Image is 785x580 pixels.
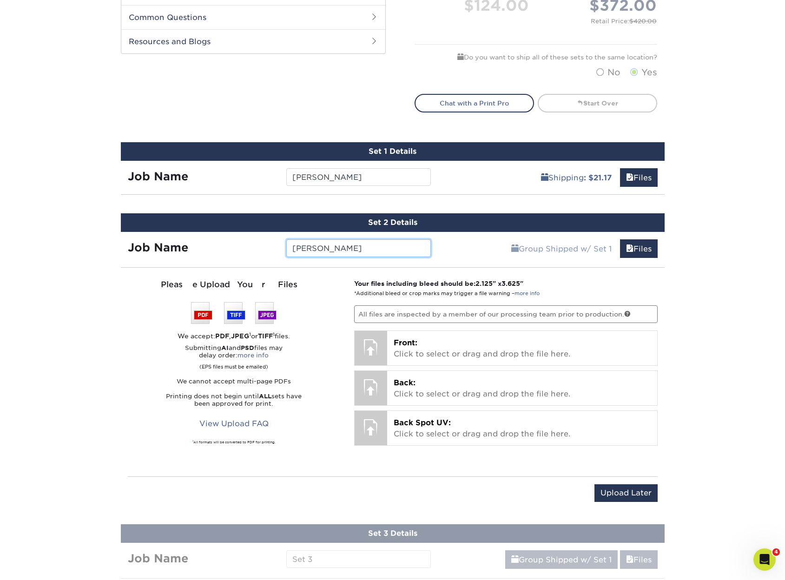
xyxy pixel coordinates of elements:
a: Shipping: $21.17 [535,168,618,187]
span: files [626,244,633,253]
iframe: Intercom live chat [753,548,776,571]
div: Set 1 Details [121,142,665,161]
a: Files [620,239,658,258]
a: Files [620,550,658,569]
span: Back Spot UV: [394,418,451,427]
div: Please Upload Your Files [128,279,341,291]
div: Set 2 Details [121,213,665,232]
strong: Job Name [128,170,188,183]
sup: 1 [192,440,193,442]
span: files [626,555,633,564]
p: Printing does not begin until sets have been approved for print. [128,393,341,408]
p: We cannot accept multi-page PDFs [128,378,341,385]
p: Click to select or drag and drop the file here. [394,377,651,400]
strong: PDF [215,332,229,340]
a: Files [620,168,658,187]
a: Group Shipped w/ Set 1 [505,550,618,569]
p: Submitting and files may delay order: [128,344,341,370]
strong: AI [221,344,229,351]
p: All files are inspected by a member of our processing team prior to production. [354,305,658,323]
strong: PSD [241,344,254,351]
span: Back: [394,378,416,387]
input: Enter a job name [286,168,431,186]
span: Front: [394,338,417,347]
strong: JPEG [231,332,249,340]
img: We accept: PSD, TIFF, or JPEG (JPG) [191,302,277,324]
div: We accept: , or files. [128,331,341,341]
span: 3.625 [501,280,520,287]
strong: TIFF [258,332,273,340]
input: Enter a job name [286,239,431,257]
h2: Resources and Blogs [121,29,385,53]
b: : $21.17 [584,173,612,182]
div: All formats will be converted to PDF for printing. [128,440,341,445]
strong: Your files including bleed should be: " x " [354,280,523,287]
span: shipping [511,555,519,564]
a: Group Shipped w/ Set 1 [505,239,618,258]
input: Upload Later [594,484,658,502]
sup: 1 [273,331,275,337]
span: shipping [511,244,519,253]
span: shipping [541,173,548,182]
small: *Additional bleed or crop marks may trigger a file warning – [354,290,540,297]
span: 4 [772,548,780,556]
small: (EPS files must be emailed) [199,359,268,370]
a: more info [237,352,269,359]
a: Chat with a Print Pro [415,94,534,112]
p: Click to select or drag and drop the file here. [394,337,651,360]
sup: 1 [249,331,251,337]
strong: Job Name [128,241,188,254]
p: Click to select or drag and drop the file here. [394,417,651,440]
h2: Common Questions [121,5,385,29]
strong: ALL [259,393,271,400]
a: more info [515,290,540,297]
a: View Upload FAQ [193,415,275,433]
span: 2.125 [475,280,493,287]
span: files [626,173,633,182]
a: Start Over [538,94,657,112]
